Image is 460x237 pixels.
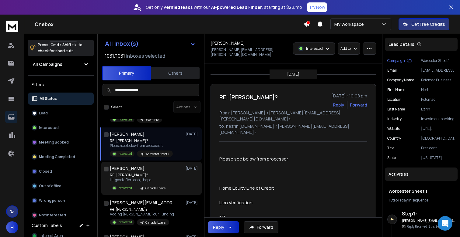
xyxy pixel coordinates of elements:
[211,4,263,10] strong: AI-powered Lead Finder,
[6,221,18,233] button: H
[309,4,325,10] p: Try Now
[350,102,367,108] div: Forward
[110,178,169,182] p: Hi, good afternoon, I hope
[28,195,94,207] button: Wrong person
[219,110,367,122] p: from: [PERSON_NAME] <[PERSON_NAME][EMAIL_ADDRESS][PERSON_NAME][DOMAIN_NAME]>
[287,72,299,77] p: [DATE]
[219,93,278,101] h1: RE: [PERSON_NAME]?
[28,165,94,178] button: Closed
[118,117,132,122] p: Interested
[39,125,59,130] p: Interested
[145,220,166,225] p: Canada Loans
[105,41,139,47] h1: All Inbox(s)
[387,68,397,73] p: Email
[28,151,94,163] button: Meeting Completed
[110,212,174,217] p: Adding [PERSON_NAME] our Funding
[146,4,302,10] p: Get only with our starting at $22/mo
[28,107,94,119] button: Lead
[411,21,445,27] p: Get Free Credits
[28,122,94,134] button: Interested
[244,221,278,233] button: Forward
[39,154,75,159] p: Meeting Completed
[211,47,289,57] p: [PERSON_NAME][EMAIL_ADDRESS][PERSON_NAME][DOMAIN_NAME]
[387,155,396,160] p: State
[421,126,455,131] p: [URL][DOMAIN_NAME]
[407,224,441,229] p: Reply Received
[211,40,245,46] h1: [PERSON_NAME]
[387,58,405,63] p: Campaign
[421,78,455,83] p: Potomac Business Group
[421,136,455,141] p: [GEOGRAPHIC_DATA]
[385,168,458,181] div: Activities
[219,214,225,220] span: 1/3
[186,132,199,137] p: [DATE]
[28,136,94,148] button: Meeting Booked
[39,184,61,188] p: Out of office
[402,218,455,223] h6: [PERSON_NAME][EMAIL_ADDRESS][DOMAIN_NAME]
[50,41,77,48] span: Cmd + Shift + k
[186,166,199,171] p: [DATE]
[333,102,344,108] button: Reply
[387,78,414,83] p: Company Name
[340,46,351,51] p: Add to
[421,146,455,151] p: President
[387,146,394,151] p: title
[389,41,414,47] p: Lead Details
[421,117,455,121] p: investment banking
[387,117,402,121] p: industry
[40,96,57,101] p: All Status
[110,138,173,143] p: RE: [PERSON_NAME]?
[400,198,428,203] span: 1 day in sequence
[331,93,367,99] p: [DATE] : 10:08 pm
[421,155,455,160] p: [US_STATE]
[219,123,367,135] p: to: hezrin [DOMAIN_NAME] <[PERSON_NAME][EMAIL_ADDRESS][DOMAIN_NAME]>
[387,87,405,92] p: First Name
[145,152,169,156] p: Worcester Sheet 1
[110,173,169,178] p: RE: [PERSON_NAME]?
[39,111,48,116] p: Lead
[213,224,224,230] div: Reply
[110,165,145,171] h1: [PERSON_NAME]
[164,4,193,10] strong: verified leads
[219,199,253,205] span: Lien Verification
[186,200,199,205] p: [DATE]
[389,188,454,194] h1: Worcester Sheet 1
[421,107,455,112] p: Ezrin
[111,105,122,110] label: Select
[39,169,52,174] p: Closed
[39,198,65,203] p: Wrong person
[102,66,151,80] button: Primary
[307,2,327,12] button: Try Now
[438,216,452,231] div: Open Intercom Messenger
[208,221,239,233] button: Reply
[118,151,132,156] p: Interested
[402,210,455,217] h6: Step 1 :
[399,18,449,30] button: Get Free Credits
[39,140,69,145] p: Meeting Booked
[421,97,455,102] p: Potomac
[387,136,401,141] p: Country
[334,21,366,27] p: My Workspace
[387,58,412,63] button: Campaign
[118,186,132,190] p: Interested
[219,156,290,162] span: Please see below from processor:
[28,80,94,89] h3: Filters
[32,222,62,229] h3: Custom Labels
[28,93,94,105] button: All Status
[387,126,400,131] p: website
[110,207,174,212] p: Re: [PERSON_NAME]?
[219,185,274,191] span: Home Equity Line of Credit
[105,52,125,59] span: 1031 / 1031
[306,46,323,51] p: Interested
[6,21,18,32] img: logo
[100,38,200,50] button: All Inbox(s)
[145,117,159,122] p: ZoomInfo
[28,209,94,221] button: Not Interested
[126,52,165,59] h3: Inboxes selected
[110,131,145,137] h1: [PERSON_NAME]
[35,21,304,28] h1: Onebox
[118,220,132,225] p: Interested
